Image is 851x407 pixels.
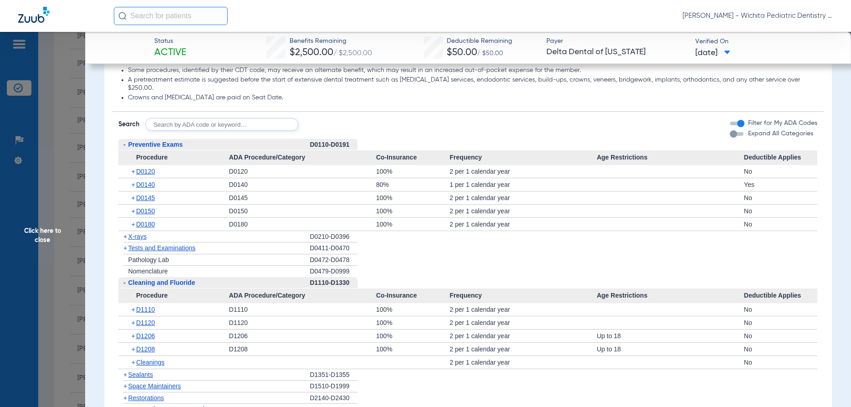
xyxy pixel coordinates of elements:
[128,76,817,92] li: A pretreatment estimate is suggested before the start of extensive dental treatment such as [MEDI...
[123,279,126,286] span: -
[450,150,597,165] span: Frequency
[229,343,376,355] div: D1208
[546,36,687,46] span: Payer
[131,191,136,204] span: +
[310,277,357,289] div: D1110-D1330
[376,165,450,178] div: 100%
[376,316,450,329] div: 100%
[123,394,127,402] span: +
[376,303,450,316] div: 100%
[310,139,357,151] div: D0110-D0191
[450,356,597,369] div: 2 per 1 calendar year
[128,371,153,378] span: Sealants
[290,48,333,57] span: $2,500.00
[131,343,136,355] span: +
[128,268,168,275] span: Nomenclature
[310,392,357,404] div: D2140-D2430
[450,343,597,355] div: 2 per 1 calendar year
[131,303,136,316] span: +
[805,363,851,407] iframe: Chat Widget
[229,316,376,329] div: D1120
[123,371,127,378] span: +
[131,165,136,178] span: +
[123,233,127,240] span: +
[229,330,376,342] div: D1206
[128,256,169,263] span: Pathology Lab
[128,67,817,75] li: Some procedures, identified by their CDT code, may receive an alternate benefit, which may result...
[683,11,833,21] span: [PERSON_NAME] - Wichita Pediatric Dentistry [GEOGRAPHIC_DATA]
[744,178,818,191] div: Yes
[450,303,597,316] div: 2 per 1 calendar year
[123,244,127,252] span: +
[597,343,744,355] div: Up to 18
[447,48,477,57] span: $50.00
[229,218,376,231] div: D0180
[450,205,597,217] div: 2 per 1 calendar year
[744,343,818,355] div: No
[154,46,186,59] span: Active
[597,289,744,303] span: Age Restrictions
[744,218,818,231] div: No
[136,168,155,175] span: D0120
[310,381,357,392] div: D1510-D1999
[333,50,372,57] span: / $2,500.00
[118,120,139,129] span: Search
[450,218,597,231] div: 2 per 1 calendar year
[376,150,450,165] span: Co-Insurance
[145,118,298,131] input: Search by ADA code or keyword…
[18,7,50,23] img: Zuub Logo
[310,231,357,243] div: D0210-D0396
[154,36,186,46] span: Status
[136,332,155,340] span: D1206
[131,178,136,191] span: +
[118,150,229,165] span: Procedure
[450,178,597,191] div: 1 per 1 calendar year
[136,194,155,201] span: D0145
[136,345,155,353] span: D1208
[695,37,836,46] span: Verified On
[376,191,450,204] div: 100%
[310,369,357,381] div: D1351-D1355
[744,191,818,204] div: No
[376,330,450,342] div: 100%
[695,47,730,59] span: [DATE]
[229,303,376,316] div: D1110
[131,356,136,369] span: +
[310,254,357,266] div: D0472-D0478
[128,394,164,402] span: Restorations
[376,205,450,217] div: 100%
[118,289,229,303] span: Procedure
[450,289,597,303] span: Frequency
[744,356,818,369] div: No
[123,141,126,148] span: -
[229,165,376,178] div: D0120
[744,316,818,329] div: No
[744,150,818,165] span: Deductible Applies
[229,205,376,217] div: D0150
[136,306,155,313] span: D1110
[597,150,744,165] span: Age Restrictions
[229,150,376,165] span: ADA Procedure/Category
[136,221,155,228] span: D0180
[744,330,818,342] div: No
[128,382,181,390] span: Space Maintainers
[131,330,136,342] span: +
[128,94,817,102] li: Crowns and [MEDICAL_DATA] are paid on Seat Date.
[136,319,155,326] span: D1120
[290,36,372,46] span: Benefits Remaining
[131,316,136,329] span: +
[229,289,376,303] span: ADA Procedure/Category
[229,178,376,191] div: D0140
[131,205,136,217] span: +
[128,233,146,240] span: X-rays
[450,316,597,329] div: 2 per 1 calendar year
[597,330,744,342] div: Up to 18
[136,181,155,188] span: D0140
[746,118,817,128] label: Filter for My ADA Codes
[128,141,183,148] span: Preventive Exams
[376,343,450,355] div: 100%
[310,242,357,254] div: D0411-D0470
[477,50,503,57] span: / $50.00
[128,244,195,252] span: Tests and Examinations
